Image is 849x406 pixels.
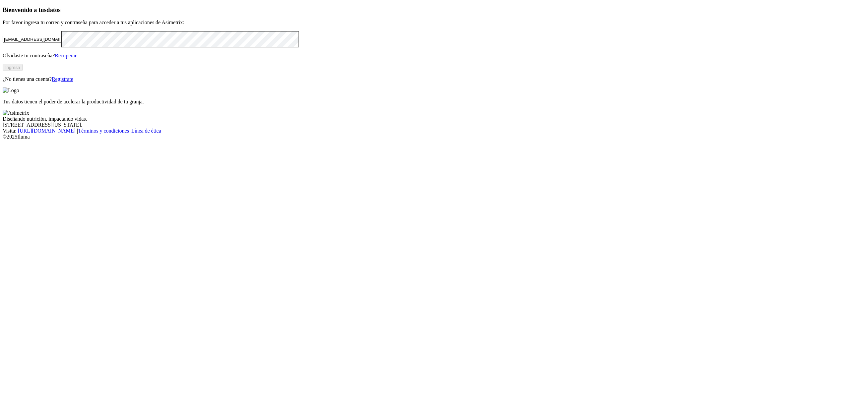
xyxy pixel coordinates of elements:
a: Términos y condiciones [78,128,129,134]
div: Diseñando nutrición, impactando vidas. [3,116,846,122]
a: Línea de ética [131,128,161,134]
a: Recuperar [55,53,77,58]
a: [URL][DOMAIN_NAME] [18,128,76,134]
p: Olvidaste tu contraseña? [3,53,846,59]
div: © 2025 Iluma [3,134,846,140]
div: Visita : | | [3,128,846,134]
div: [STREET_ADDRESS][US_STATE]. [3,122,846,128]
button: Ingresa [3,64,23,71]
p: Por favor ingresa tu correo y contraseña para acceder a tus aplicaciones de Asimetrix: [3,20,846,26]
img: Logo [3,87,19,93]
p: ¿No tienes una cuenta? [3,76,846,82]
p: Tus datos tienen el poder de acelerar la productividad de tu granja. [3,99,846,105]
img: Asimetrix [3,110,29,116]
span: datos [46,6,61,13]
input: Tu correo [3,36,61,43]
a: Regístrate [52,76,73,82]
h3: Bienvenido a tus [3,6,846,14]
